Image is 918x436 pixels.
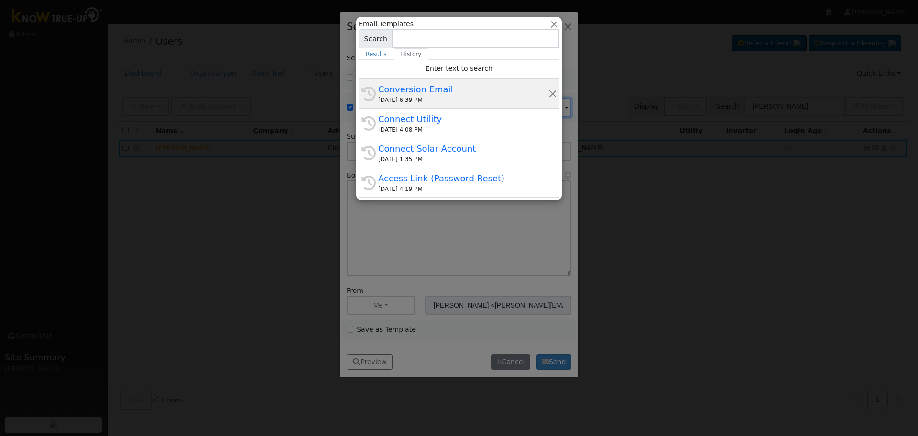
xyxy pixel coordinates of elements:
div: Access Link (Password Reset) [378,172,548,185]
div: [DATE] 4:19 PM [378,185,548,193]
a: Results [359,48,394,60]
div: Connect Utility [378,112,548,125]
i: History [361,87,376,101]
span: Search [359,29,393,48]
div: [DATE] 6:39 PM [378,96,548,104]
div: Connect Solar Account [378,142,548,155]
a: History [394,48,429,60]
div: Conversion Email [378,83,548,96]
i: History [361,116,376,131]
i: History [361,146,376,160]
button: Remove this history [548,89,557,99]
span: Enter text to search [426,65,492,72]
div: [DATE] 1:35 PM [378,155,548,164]
span: Email Templates [359,19,414,29]
i: History [361,176,376,190]
div: [DATE] 4:08 PM [378,125,548,134]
